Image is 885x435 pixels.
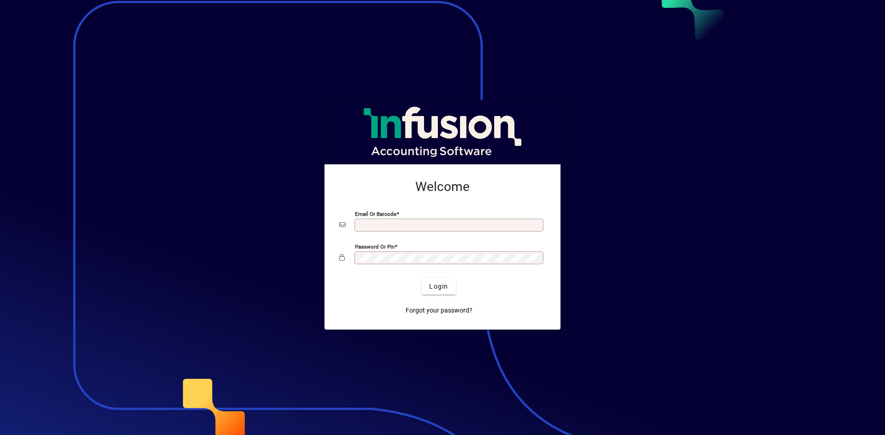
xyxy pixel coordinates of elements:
[355,211,396,217] mat-label: Email or Barcode
[422,278,455,295] button: Login
[402,302,476,319] a: Forgot your password?
[339,179,546,195] h2: Welcome
[406,306,472,315] span: Forgot your password?
[355,244,395,250] mat-label: Password or Pin
[429,282,448,291] span: Login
